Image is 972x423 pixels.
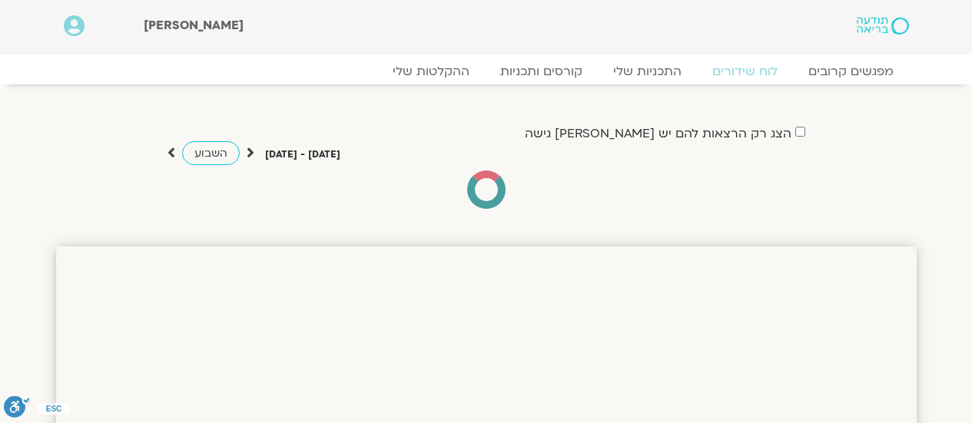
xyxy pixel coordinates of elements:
a: ההקלטות שלי [377,64,485,79]
a: מפגשים קרובים [793,64,909,79]
a: התכניות שלי [598,64,697,79]
span: [PERSON_NAME] [144,17,244,34]
span: השבוע [194,146,227,160]
p: [DATE] - [DATE] [265,147,340,163]
a: קורסים ותכניות [485,64,598,79]
a: לוח שידורים [697,64,793,79]
a: השבוע [182,141,240,165]
nav: Menu [64,64,909,79]
label: הצג רק הרצאות להם יש [PERSON_NAME] גישה [525,127,791,140]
